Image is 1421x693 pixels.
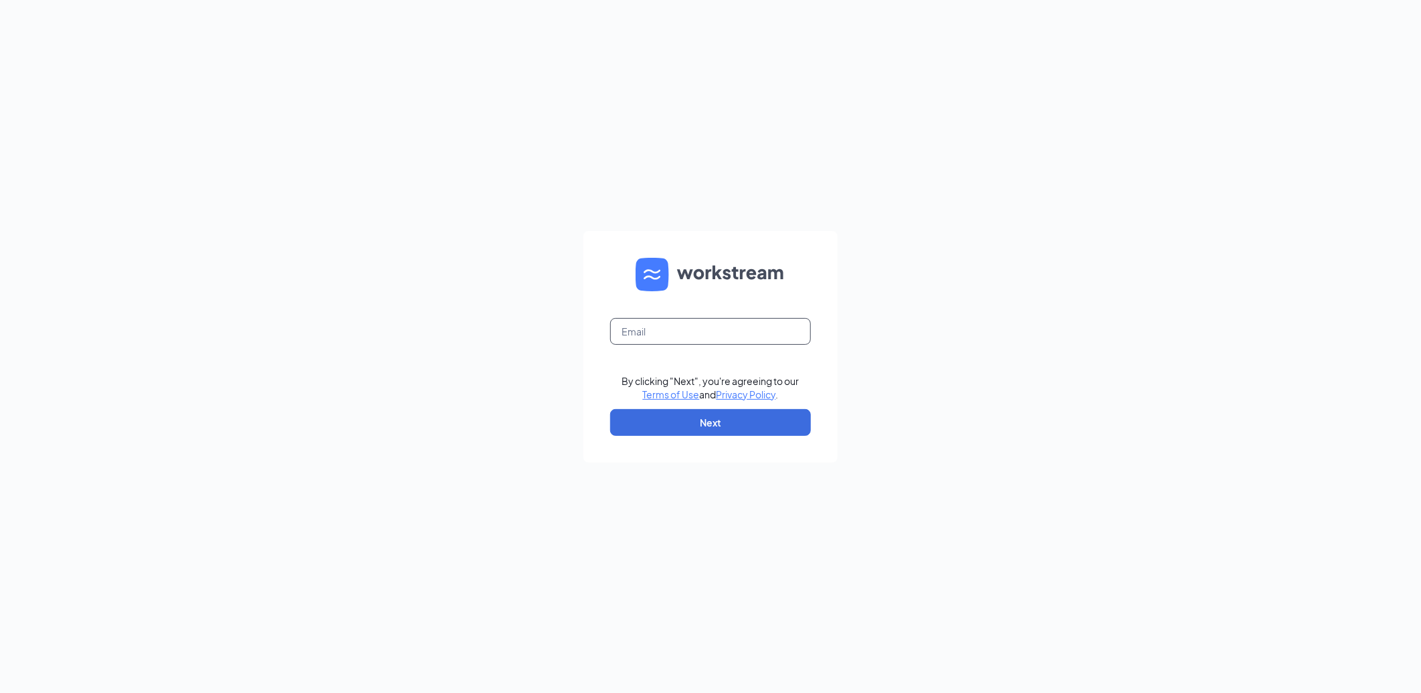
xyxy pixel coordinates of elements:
input: Email [610,318,811,345]
img: WS logo and Workstream text [636,258,785,291]
a: Terms of Use [643,388,700,400]
div: By clicking "Next", you're agreeing to our and . [622,374,799,401]
button: Next [610,409,811,436]
a: Privacy Policy [717,388,776,400]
